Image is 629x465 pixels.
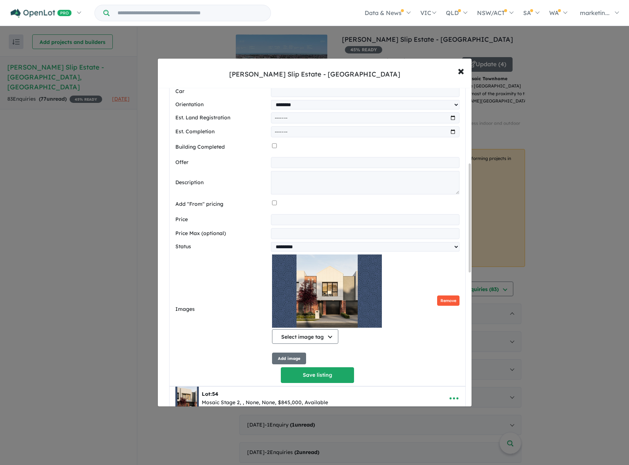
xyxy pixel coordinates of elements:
label: Building Completed [175,143,269,152]
span: × [458,63,464,78]
label: Add "From" pricing [175,200,269,209]
button: Select image tag [272,329,338,344]
label: Est. Completion [175,127,268,136]
button: Save listing [281,367,354,383]
span: marketin... [580,9,610,16]
img: Fletcher's Slip Estate - New Port - Lot 47 [272,254,382,328]
label: Est. Land Registration [175,114,268,122]
label: Offer [175,158,268,167]
b: Lot: [202,391,218,397]
img: Openlot PRO Logo White [11,9,72,18]
input: Try estate name, suburb, builder or developer [111,5,269,21]
button: Add image [272,353,306,365]
label: Images [175,305,269,314]
label: Status [175,242,268,251]
button: Remove [437,295,459,306]
img: Fletcher-s%20Slip%20Estate%20-%20New%20Port%20-%20Lot%2054___1754540043.jpg [175,387,199,410]
span: 54 [212,391,218,397]
label: Description [175,178,268,187]
label: Car [175,87,268,96]
label: Orientation [175,100,268,109]
label: Price Max (optional) [175,229,268,238]
div: [PERSON_NAME] Slip Estate - [GEOGRAPHIC_DATA] [229,70,400,79]
label: Price [175,215,268,224]
div: Mosaic Stage 2, , None, None, $845,000, Available [202,398,328,407]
